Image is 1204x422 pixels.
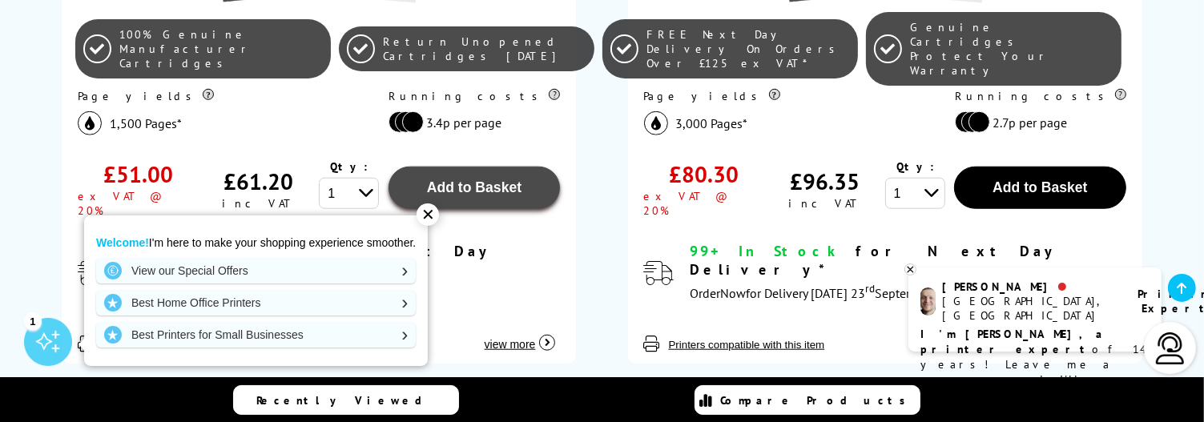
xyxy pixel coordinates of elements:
[427,179,521,195] span: Add to Basket
[676,115,748,131] span: 3,000 Pages*
[695,385,920,415] a: Compare Products
[866,282,876,296] sup: rd
[955,111,1118,133] li: 2.7p per page
[389,167,561,209] button: Add to Basket
[644,111,668,135] img: black_icon.svg
[96,236,149,249] strong: Welcome!
[222,196,295,211] div: inc VAT
[110,115,182,131] span: 1,500 Pages*
[103,159,173,189] div: £51.00
[664,338,830,352] button: Printers compatible with this item
[1154,332,1186,364] img: user-headset-light.svg
[691,285,939,301] span: Order for Delivery [DATE] 23 September!
[233,385,459,415] a: Recently Viewed
[383,34,586,63] span: Return Unopened Cartridges [DATE]
[24,312,42,330] div: 1
[480,321,561,352] button: view more
[78,189,199,218] div: ex VAT @ 20%
[485,338,536,351] span: view more
[119,27,322,70] span: 100% Genuine Manufacturer Cartridges
[920,327,1107,356] b: I'm [PERSON_NAME], a printer expert
[896,159,934,174] span: Qty:
[942,279,1117,294] div: [PERSON_NAME]
[96,235,416,250] p: I'm here to make your shopping experience smoother.
[954,167,1126,209] button: Add to Basket
[691,242,843,260] span: 99+ In Stock
[993,179,1087,195] span: Add to Basket
[942,294,1117,323] div: [GEOGRAPHIC_DATA], [GEOGRAPHIC_DATA]
[669,159,739,189] div: £80.30
[691,242,1061,279] span: for Next Day Delivery*
[646,27,849,70] span: FREE Next Day Delivery On Orders Over £125 ex VAT*
[920,287,936,315] img: ashley-livechat.png
[644,189,765,218] div: ex VAT @ 20%
[96,322,416,348] a: Best Printers for Small Businesses
[788,196,861,211] div: inc VAT
[78,111,102,135] img: black_icon.svg
[721,285,747,301] span: Now
[721,393,915,408] span: Compare Products
[223,167,293,196] div: £61.20
[96,258,416,283] a: View our Special Offers
[96,290,416,315] a: Best Home Office Printers
[389,111,552,133] li: 3.4p per page
[691,242,1126,305] div: modal_delivery
[910,20,1113,78] span: Genuine Cartridges Protect Your Warranty
[330,159,368,174] span: Qty:
[257,393,439,408] span: Recently Viewed
[790,167,860,196] div: £96.35
[920,327,1150,403] p: of 14 years! Leave me a message and I'll respond ASAP
[417,203,439,226] div: ✕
